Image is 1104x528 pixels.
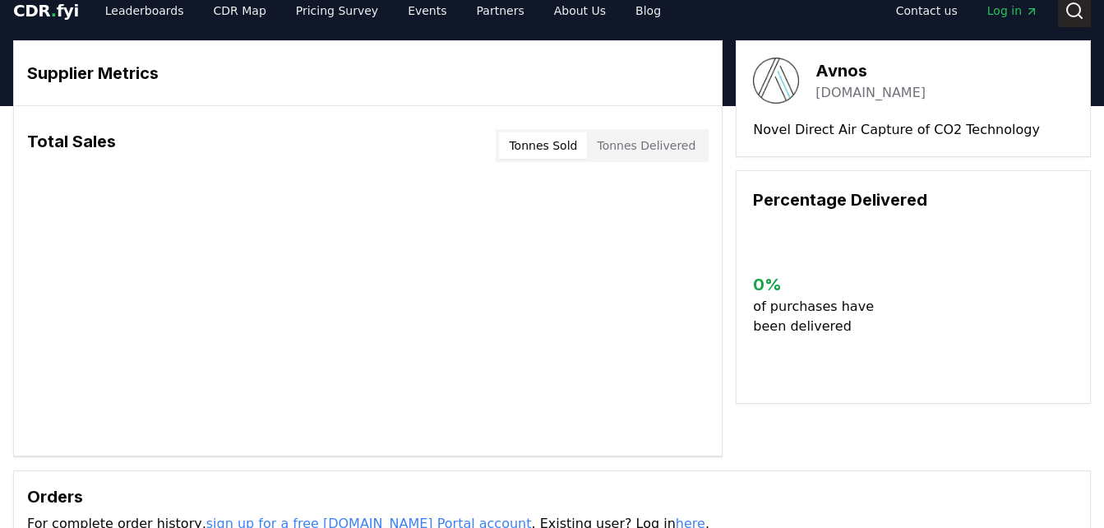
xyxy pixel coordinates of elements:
span: CDR fyi [13,1,79,21]
p: of purchases have been delivered [753,297,885,336]
h3: Orders [27,484,1077,509]
a: [DOMAIN_NAME] [815,83,926,103]
p: Novel Direct Air Capture of CO2 Technology [753,120,1074,140]
h3: Total Sales [27,129,116,162]
span: . [51,1,57,21]
h3: 0 % [753,272,885,297]
h3: Avnos [815,58,926,83]
h3: Percentage Delivered [753,188,1074,212]
img: Avnos-logo [753,58,799,104]
h3: Supplier Metrics [27,61,709,86]
button: Tonnes Delivered [587,132,705,159]
button: Tonnes Sold [499,132,587,159]
span: Log in [987,2,1038,19]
